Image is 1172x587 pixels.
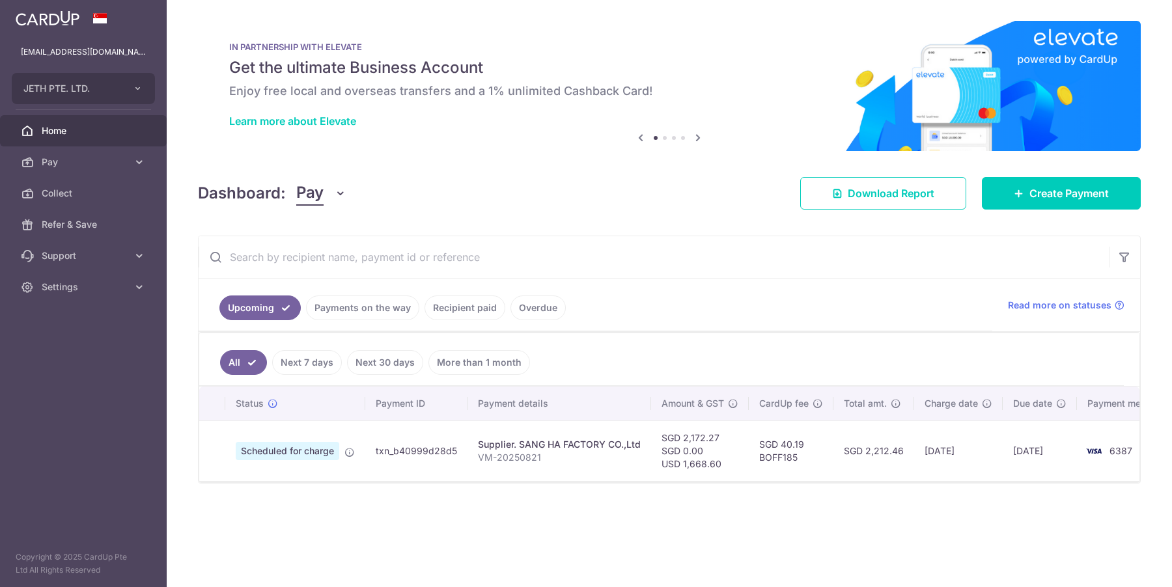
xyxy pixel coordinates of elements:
[16,10,79,26] img: CardUp
[365,420,467,481] td: txn_b40999d28d5
[914,420,1003,481] td: [DATE]
[1008,299,1124,312] a: Read more on statuses
[478,438,641,451] div: Supplier. SANG HA FACTORY CO.,Ltd
[925,397,978,410] span: Charge date
[42,280,128,293] span: Settings
[199,236,1109,278] input: Search by recipient name, payment id or reference
[12,73,155,104] button: JETH PTE. LTD.
[1029,185,1109,201] span: Create Payment
[198,21,1141,151] img: Renovation banner
[42,124,128,137] span: Home
[42,249,128,262] span: Support
[198,182,286,205] h4: Dashboard:
[236,442,339,460] span: Scheduled for charge
[759,397,809,410] span: CardUp fee
[229,42,1109,52] p: IN PARTNERSHIP WITH ELEVATE
[229,115,356,128] a: Learn more about Elevate
[42,156,128,169] span: Pay
[833,420,914,481] td: SGD 2,212.46
[982,177,1141,210] a: Create Payment
[272,350,342,375] a: Next 7 days
[1109,445,1132,456] span: 6387
[220,350,267,375] a: All
[229,57,1109,78] h5: Get the ultimate Business Account
[844,397,887,410] span: Total amt.
[23,82,120,95] span: JETH PTE. LTD.
[21,46,146,59] p: [EMAIL_ADDRESS][DOMAIN_NAME]
[42,218,128,231] span: Refer & Save
[467,387,651,420] th: Payment details
[365,387,467,420] th: Payment ID
[425,295,505,320] a: Recipient paid
[510,295,566,320] a: Overdue
[749,420,833,481] td: SGD 40.19 BOFF185
[1013,397,1052,410] span: Due date
[219,295,301,320] a: Upcoming
[428,350,530,375] a: More than 1 month
[651,420,749,481] td: SGD 2,172.27 SGD 0.00 USD 1,668.60
[1081,443,1107,459] img: Bank Card
[347,350,423,375] a: Next 30 days
[478,451,641,464] p: VM-20250821
[236,397,264,410] span: Status
[662,397,724,410] span: Amount & GST
[1003,420,1077,481] td: [DATE]
[848,185,934,201] span: Download Report
[42,187,128,200] span: Collect
[296,181,346,206] button: Pay
[800,177,966,210] a: Download Report
[229,83,1109,99] h6: Enjoy free local and overseas transfers and a 1% unlimited Cashback Card!
[306,295,419,320] a: Payments on the way
[1008,299,1111,312] span: Read more on statuses
[296,181,324,206] span: Pay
